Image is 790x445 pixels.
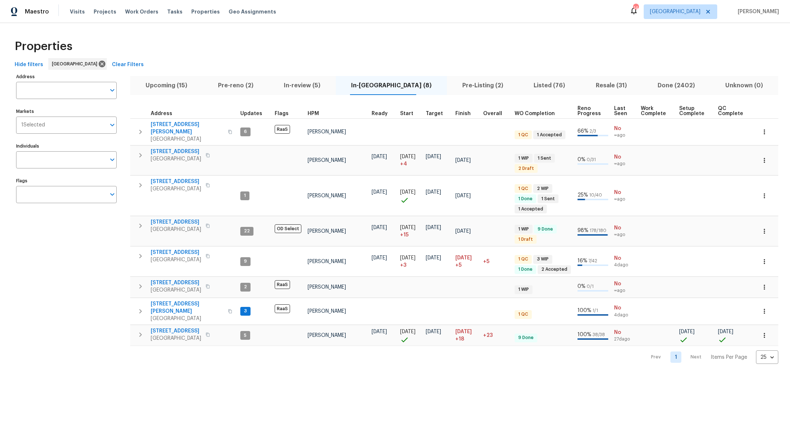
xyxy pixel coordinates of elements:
[735,8,779,15] span: [PERSON_NAME]
[151,335,201,342] span: [GEOGRAPHIC_DATA]
[151,327,201,335] span: [STREET_ADDRESS]
[400,231,409,239] span: + 15
[592,308,598,313] span: 1 / 1
[515,226,532,232] span: 1 WIP
[614,329,635,336] span: No
[397,216,423,246] td: Project started 15 days late
[679,329,695,334] span: [DATE]
[578,258,587,263] span: 16 %
[515,335,537,341] span: 9 Done
[452,325,480,346] td: Scheduled to finish 18 day(s) late
[592,332,605,337] span: 38 / 38
[151,178,201,185] span: [STREET_ADDRESS]
[107,155,117,165] button: Open
[534,256,552,262] span: 3 WIP
[451,80,514,91] span: Pre-Listing (2)
[151,218,201,226] span: [STREET_ADDRESS]
[426,255,441,260] span: [DATE]
[397,247,423,277] td: Project started 3 days late
[426,111,443,116] span: Target
[15,60,43,69] span: Hide filters
[480,247,512,277] td: 5 day(s) past target finish date
[151,315,223,322] span: [GEOGRAPHIC_DATA]
[308,111,319,116] span: HPM
[275,111,289,116] span: Flags
[534,186,552,192] span: 2 WIP
[515,196,535,202] span: 1 Done
[308,229,346,234] span: [PERSON_NAME]
[614,288,635,294] span: ∞ ago
[151,111,172,116] span: Address
[587,284,594,289] span: 0 / 1
[455,111,477,116] div: Projected renovation finish date
[109,58,147,72] button: Clear Filters
[308,129,346,134] span: [PERSON_NAME]
[241,258,250,265] span: 9
[15,43,72,50] span: Properties
[25,8,49,15] span: Maestro
[308,309,346,314] span: [PERSON_NAME]
[400,160,407,168] span: + 4
[614,161,635,167] span: ∞ ago
[167,9,183,14] span: Tasks
[308,285,346,290] span: [PERSON_NAME]
[241,284,250,290] span: 2
[340,80,443,91] span: In-[GEOGRAPHIC_DATA] (8)
[12,58,46,72] button: Hide filters
[614,312,635,318] span: 4d ago
[578,193,588,198] span: 25 %
[614,224,635,232] span: No
[614,189,635,196] span: No
[455,229,471,234] span: [DATE]
[614,304,635,312] span: No
[483,111,502,116] span: Overall
[483,111,509,116] div: Days past target finish date
[400,111,420,116] div: Actual renovation start date
[241,228,253,234] span: 22
[308,158,346,163] span: [PERSON_NAME]
[714,80,774,91] span: Unknown (0)
[16,144,117,148] label: Individuals
[578,129,588,134] span: 66 %
[151,249,201,256] span: [STREET_ADDRESS]
[151,148,201,155] span: [STREET_ADDRESS]
[455,329,472,334] span: [DATE]
[426,190,441,195] span: [DATE]
[515,155,532,161] span: 1 WIP
[641,106,667,116] span: Work Complete
[135,80,198,91] span: Upcoming (15)
[151,121,223,136] span: [STREET_ADDRESS][PERSON_NAME]
[426,329,441,334] span: [DATE]
[455,255,472,260] span: [DATE]
[151,226,201,233] span: [GEOGRAPHIC_DATA]
[400,255,415,260] span: [DATE]
[275,280,290,289] span: RaaS
[240,111,262,116] span: Updates
[372,225,387,230] span: [DATE]
[647,80,706,91] span: Done (2402)
[578,228,588,233] span: 98 %
[275,224,301,233] span: OD Select
[515,256,531,262] span: 1 QC
[578,157,586,162] span: 0 %
[151,256,201,263] span: [GEOGRAPHIC_DATA]
[711,354,747,361] p: Items Per Page
[455,193,471,198] span: [DATE]
[538,196,558,202] span: 1 Sent
[455,335,464,343] span: +18
[718,329,733,334] span: [DATE]
[372,255,387,260] span: [DATE]
[372,190,387,195] span: [DATE]
[515,286,532,293] span: 1 WIP
[483,259,489,264] span: +5
[241,129,250,135] span: 6
[21,122,45,128] span: 1 Selected
[151,185,201,193] span: [GEOGRAPHIC_DATA]
[16,179,117,183] label: Flags
[455,158,471,163] span: [DATE]
[679,106,706,116] span: Setup Complete
[275,125,290,134] span: RaaS
[400,262,406,269] span: + 3
[207,80,264,91] span: Pre-reno (2)
[590,228,606,233] span: 178 / 180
